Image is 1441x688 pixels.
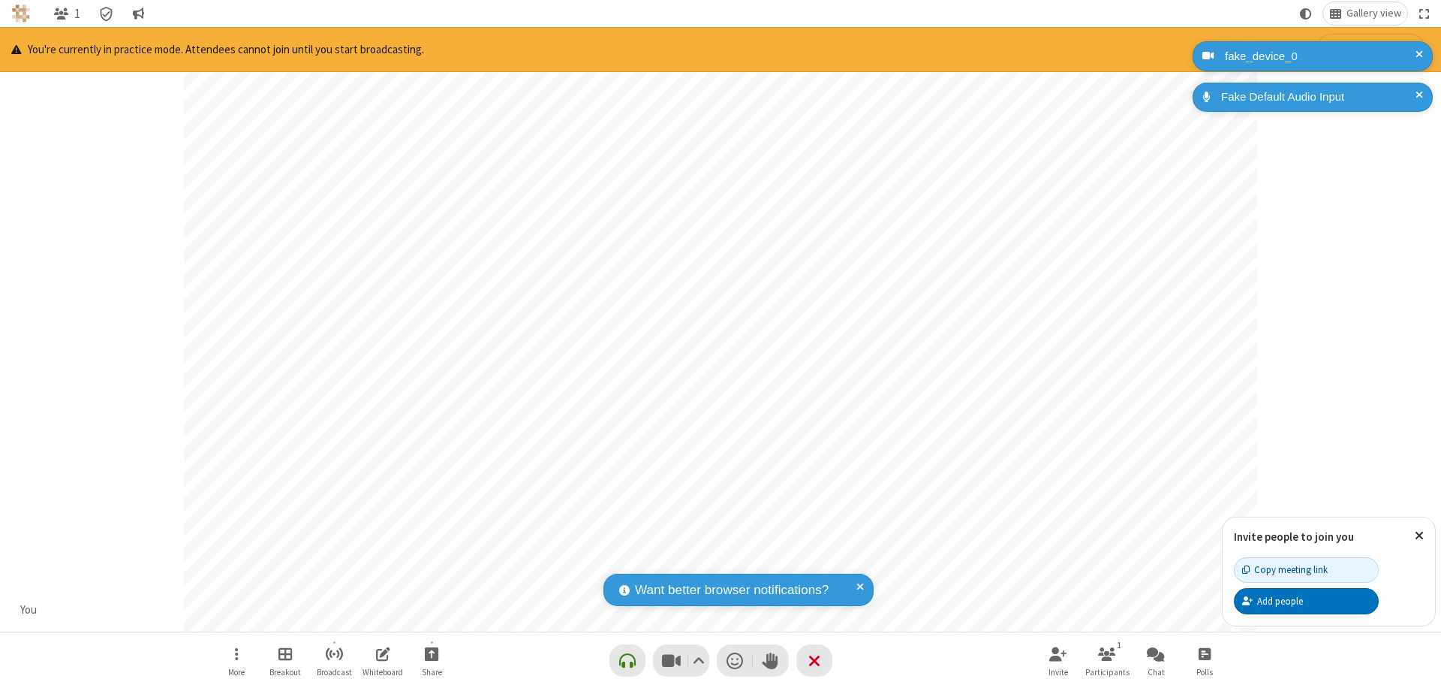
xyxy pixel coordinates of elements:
div: Meeting details Encryption enabled [92,2,121,25]
span: Chat [1148,668,1165,677]
button: Copy meeting link [1234,557,1379,583]
button: Manage Breakout Rooms [263,639,308,682]
button: Open poll [1182,639,1227,682]
button: Change layout [1323,2,1407,25]
span: 1 [74,7,80,21]
button: Open participant list [47,2,86,25]
button: Start broadcasting [1317,34,1424,65]
span: Gallery view [1346,8,1401,20]
p: You're currently in practice mode. Attendees cannot join until you start broadcasting. [11,41,424,59]
div: fake_device_0 [1220,48,1421,65]
div: Fake Default Audio Input [1216,89,1421,106]
button: Open shared whiteboard [360,639,405,682]
span: Whiteboard [363,668,403,677]
button: Using system theme [1294,2,1318,25]
span: Invite [1048,668,1068,677]
span: Broadcast [317,668,352,677]
button: Open chat [1133,639,1178,682]
button: Video setting [688,644,708,677]
button: Open menu [214,639,259,682]
button: Start broadcast [311,639,356,682]
button: Connect your audio [609,644,645,677]
label: Invite people to join you [1234,530,1354,544]
div: You [15,602,43,619]
button: Start sharing [409,639,454,682]
span: Share [422,668,442,677]
button: Open participant list [1085,639,1130,682]
span: Participants [1085,668,1130,677]
button: Fullscreen [1413,2,1436,25]
span: Polls [1196,668,1213,677]
span: Breakout [269,668,301,677]
button: Raise hand [753,644,789,677]
button: Conversation [126,2,150,25]
button: Close popover [1403,518,1435,554]
button: End or leave meeting [796,644,832,677]
img: QA Selenium DO NOT DELETE OR CHANGE [12,5,30,23]
button: Send a reaction [717,644,753,677]
span: Want better browser notifications? [635,581,829,600]
button: Add people [1234,588,1379,614]
div: 1 [1113,638,1126,652]
div: Copy meeting link [1242,563,1328,577]
button: Invite participants (⌘+Shift+I) [1036,639,1081,682]
span: More [228,668,245,677]
button: Stop video (⌘+Shift+V) [653,644,709,677]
